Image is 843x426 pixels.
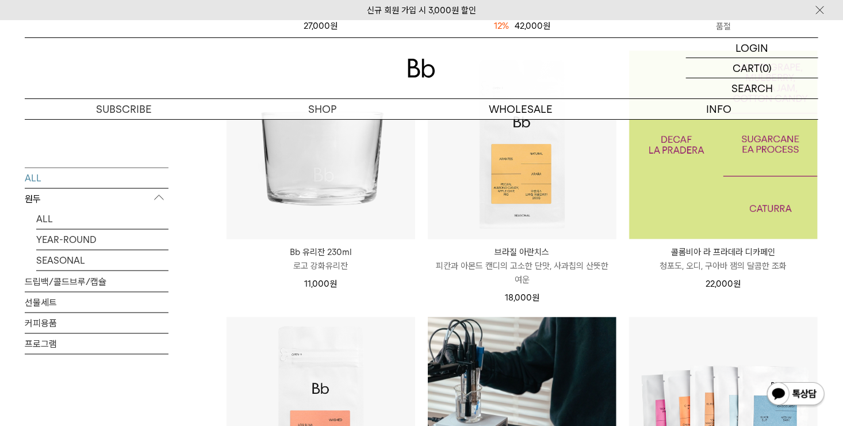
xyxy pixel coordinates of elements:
a: SUBSCRIBE [25,99,223,119]
a: Bb 유리잔 230ml 로고 강화유리잔 [227,245,415,273]
a: 프로그램 [25,333,168,353]
p: 피칸과 아몬드 캔디의 고소한 단맛, 사과칩의 산뜻한 여운 [428,259,616,287]
a: 선물세트 [25,292,168,312]
p: WHOLESALE [421,99,620,119]
a: SEASONAL [36,250,168,270]
a: 드립백/콜드브루/캡슐 [25,271,168,291]
a: YEAR-ROUND [36,229,168,249]
a: ALL [25,168,168,188]
p: Bb 유리잔 230ml [227,245,415,259]
p: CART [733,58,760,78]
span: 22,000 [706,279,741,289]
p: (0) [760,58,772,78]
a: ALL [36,208,168,229]
p: 청포도, 오디, 구아바 잼의 달콤한 조화 [629,259,818,273]
a: 콜롬비아 라 프라데라 디카페인 청포도, 오디, 구아바 잼의 달콤한 조화 [629,245,818,273]
img: Bb 유리잔 230ml [227,51,415,239]
span: 18,000 [505,292,539,303]
span: 원 [532,292,539,303]
img: 1000000482_add2_076.jpg [629,51,818,239]
img: 로고 [408,59,435,78]
img: 카카오톡 채널 1:1 채팅 버튼 [766,381,826,409]
p: SEARCH [731,78,773,98]
p: INFO [620,99,818,119]
a: LOGIN [686,38,818,58]
a: CART (0) [686,58,818,78]
span: 원 [734,279,741,289]
p: 로고 강화유리잔 [227,259,415,273]
p: 브라질 아란치스 [428,245,616,259]
p: 원두 [25,188,168,209]
a: SHOP [223,99,421,119]
span: 11,000 [305,279,338,289]
img: 브라질 아란치스 [428,51,616,239]
a: 커피용품 [25,313,168,333]
a: 콜롬비아 라 프라데라 디카페인 [629,51,818,239]
p: LOGIN [736,38,769,58]
a: 브라질 아란치스 피칸과 아몬드 캔디의 고소한 단맛, 사과칩의 산뜻한 여운 [428,245,616,287]
p: 콜롬비아 라 프라데라 디카페인 [629,245,818,259]
span: 원 [330,279,338,289]
a: 신규 회원 가입 시 3,000원 할인 [367,5,476,16]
